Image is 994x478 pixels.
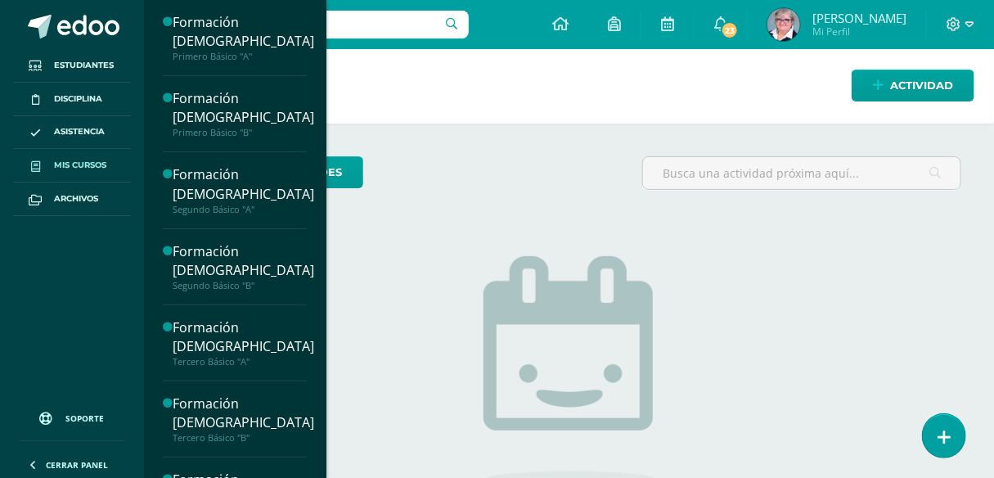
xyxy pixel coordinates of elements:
[173,432,314,444] div: Tercero Básico "B"
[173,356,314,368] div: Tercero Básico "A"
[173,395,314,432] div: Formación [DEMOGRAPHIC_DATA]
[643,157,960,189] input: Busca una actividad próxima aquí...
[173,318,314,368] a: Formación [DEMOGRAPHIC_DATA]Tercero Básico "A"
[173,165,314,203] div: Formación [DEMOGRAPHIC_DATA]
[173,242,314,291] a: Formación [DEMOGRAPHIC_DATA]Segundo Básico "B"
[812,10,906,26] span: [PERSON_NAME]
[66,413,105,424] span: Soporte
[13,149,131,183] a: Mis cursos
[173,204,314,215] div: Segundo Básico "A"
[812,25,906,38] span: Mi Perfil
[13,183,131,216] a: Archivos
[173,89,314,138] a: Formación [DEMOGRAPHIC_DATA]Primero Básico "B"
[767,8,800,41] img: c6529db22ab999cc4ab211aa0c1eccd5.png
[173,127,314,138] div: Primero Básico "B"
[173,165,314,214] a: Formación [DEMOGRAPHIC_DATA]Segundo Básico "A"
[173,89,314,127] div: Formación [DEMOGRAPHIC_DATA]
[173,51,314,62] div: Primero Básico "A"
[13,83,131,116] a: Disciplina
[13,116,131,150] a: Asistencia
[721,21,739,39] span: 23
[173,13,314,51] div: Formación [DEMOGRAPHIC_DATA]
[164,49,974,124] h1: Actividades
[173,242,314,280] div: Formación [DEMOGRAPHIC_DATA]
[54,92,102,106] span: Disciplina
[54,59,114,72] span: Estudiantes
[852,70,974,101] a: Actividad
[54,159,106,172] span: Mis cursos
[173,395,314,444] a: Formación [DEMOGRAPHIC_DATA]Tercero Básico "B"
[890,70,953,101] span: Actividad
[46,459,108,471] span: Cerrar panel
[20,396,124,436] a: Soporte
[173,318,314,356] div: Formación [DEMOGRAPHIC_DATA]
[54,192,98,205] span: Archivos
[13,49,131,83] a: Estudiantes
[54,125,105,138] span: Asistencia
[173,13,314,62] a: Formación [DEMOGRAPHIC_DATA]Primero Básico "A"
[173,280,314,291] div: Segundo Básico "B"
